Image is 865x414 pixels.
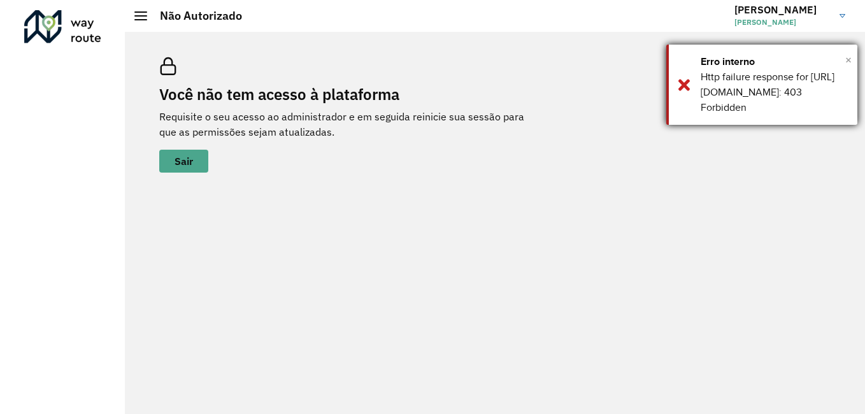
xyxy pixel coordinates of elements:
div: Http failure response for [URL][DOMAIN_NAME]: 403 Forbidden [701,69,848,115]
div: Erro interno [701,54,848,69]
span: Sair [175,156,193,166]
button: Close [845,50,852,69]
button: button [159,150,208,173]
h2: Não Autorizado [147,9,242,23]
h2: Você não tem acesso à plataforma [159,85,541,104]
span: × [845,50,852,69]
span: [PERSON_NAME] [734,17,830,28]
h3: [PERSON_NAME] [734,4,830,16]
p: Requisite o seu acesso ao administrador e em seguida reinicie sua sessão para que as permissões s... [159,109,541,139]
